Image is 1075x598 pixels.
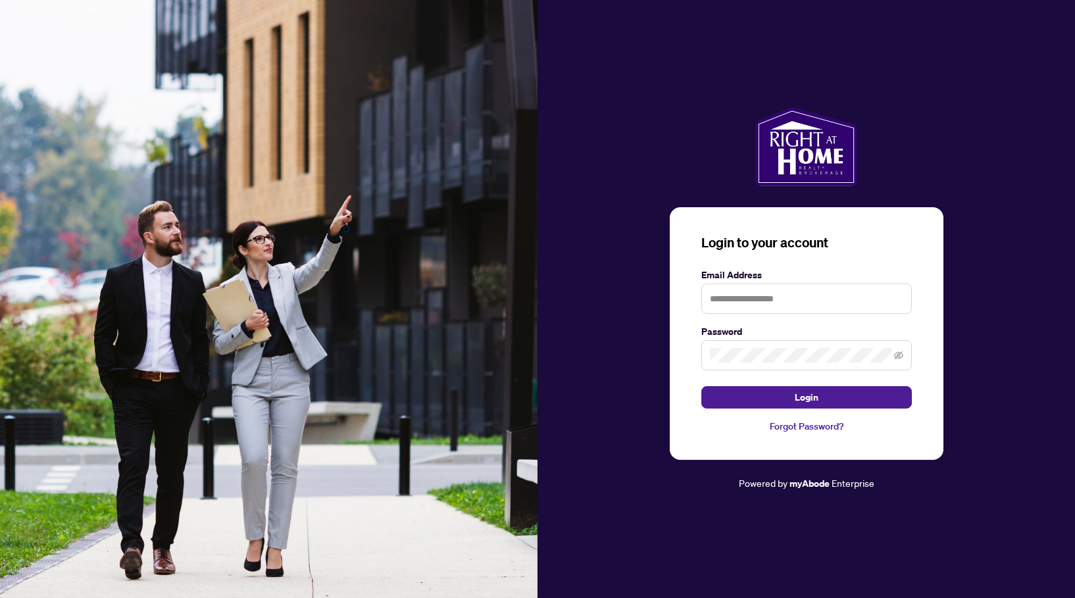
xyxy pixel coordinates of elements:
span: Login [795,387,818,408]
label: Email Address [701,268,912,282]
button: Login [701,386,912,409]
img: ma-logo [755,107,857,186]
h3: Login to your account [701,234,912,252]
span: Enterprise [832,477,874,489]
span: Powered by [739,477,787,489]
span: eye-invisible [894,351,903,360]
a: Forgot Password? [701,419,912,434]
label: Password [701,324,912,339]
a: myAbode [789,476,830,491]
